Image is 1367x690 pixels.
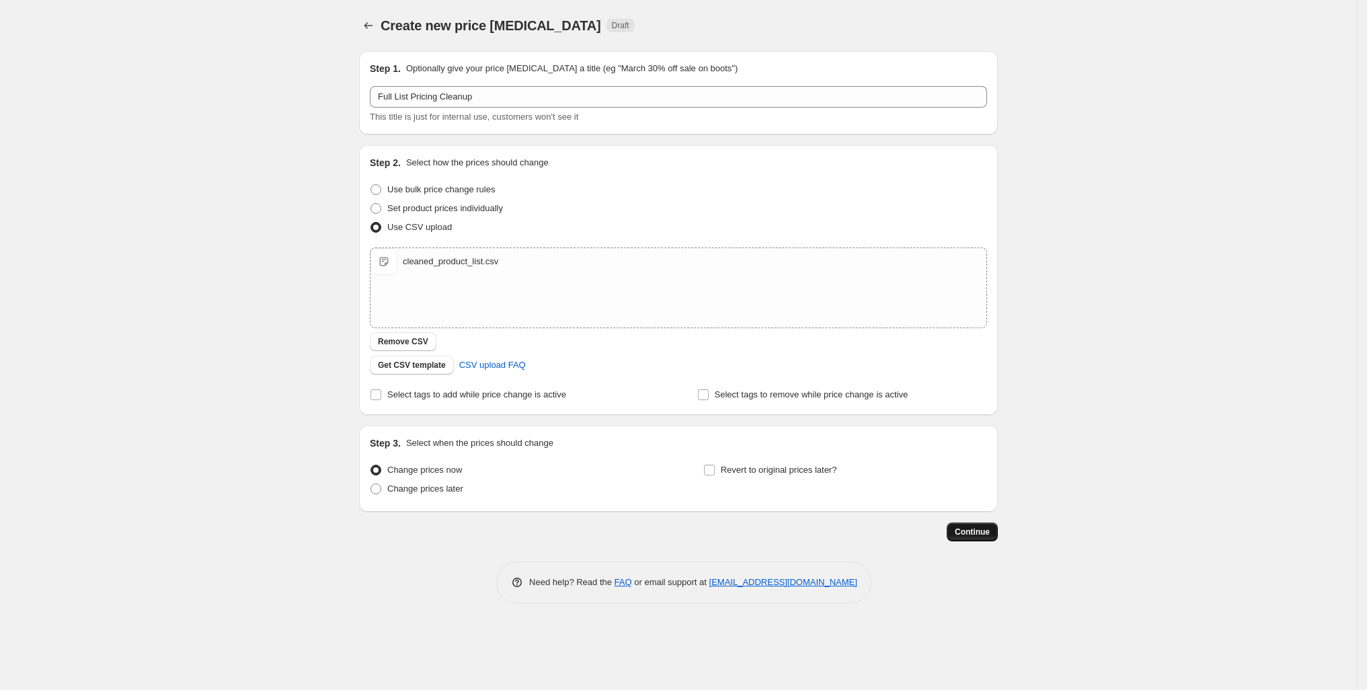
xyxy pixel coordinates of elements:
span: Get CSV template [378,360,446,371]
span: or email support at [632,577,709,587]
h2: Step 2. [370,156,401,169]
span: Draft [612,20,629,31]
span: Remove CSV [378,336,428,347]
a: FAQ [615,577,632,587]
span: Change prices later [387,484,463,494]
span: Revert to original prices later? [721,465,837,475]
h2: Step 3. [370,436,401,450]
a: CSV upload FAQ [451,354,534,376]
p: Optionally give your price [MEDICAL_DATA] a title (eg "March 30% off sale on boots") [406,62,738,75]
input: 30% off holiday sale [370,86,987,108]
span: Use CSV upload [387,222,452,232]
span: Continue [955,527,990,537]
button: Price change jobs [359,16,378,35]
span: Change prices now [387,465,462,475]
a: [EMAIL_ADDRESS][DOMAIN_NAME] [709,577,857,587]
h2: Step 1. [370,62,401,75]
span: Select tags to add while price change is active [387,389,566,399]
span: Create new price [MEDICAL_DATA] [381,18,601,33]
span: CSV upload FAQ [459,358,526,372]
span: Select tags to remove while price change is active [715,389,908,399]
span: Use bulk price change rules [387,184,495,194]
span: This title is just for internal use, customers won't see it [370,112,578,122]
span: Need help? Read the [529,577,615,587]
span: Set product prices individually [387,203,503,213]
button: Continue [947,523,998,541]
p: Select how the prices should change [406,156,549,169]
div: cleaned_product_list.csv [403,255,498,268]
p: Select when the prices should change [406,436,553,450]
button: Get CSV template [370,356,454,375]
button: Remove CSV [370,332,436,351]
